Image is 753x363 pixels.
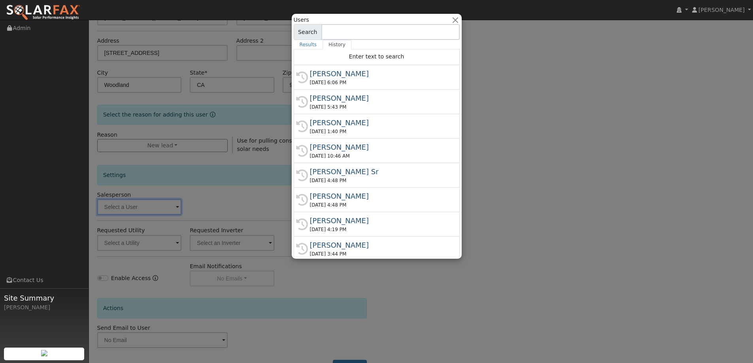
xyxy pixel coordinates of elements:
div: [DATE] 1:40 PM [310,128,451,135]
div: [PERSON_NAME] [310,191,451,201]
div: [PERSON_NAME] [310,240,451,250]
i: History [296,71,308,83]
i: History [296,145,308,157]
div: [DATE] 4:48 PM [310,177,451,184]
i: History [296,194,308,206]
div: [PERSON_NAME] [310,117,451,128]
div: [PERSON_NAME] [310,215,451,226]
div: [DATE] 5:43 PM [310,103,451,111]
div: [DATE] 10:46 AM [310,152,451,160]
i: History [296,169,308,181]
img: retrieve [41,350,47,356]
i: History [296,243,308,255]
span: Search [294,24,322,40]
span: [PERSON_NAME] [698,7,745,13]
a: Results [294,40,323,49]
img: SolarFax [6,4,80,21]
div: [PERSON_NAME] Sr [310,166,451,177]
div: [DATE] 6:06 PM [310,79,451,86]
div: [PERSON_NAME] [310,142,451,152]
div: [PERSON_NAME] [310,93,451,103]
i: History [296,96,308,108]
div: [DATE] 4:48 PM [310,201,451,209]
a: History [323,40,351,49]
div: [DATE] 4:19 PM [310,226,451,233]
div: [PERSON_NAME] [4,303,85,312]
span: Enter text to search [349,53,404,60]
span: Site Summary [4,293,85,303]
div: [DATE] 3:44 PM [310,250,451,258]
span: Users [294,16,309,24]
i: History [296,218,308,230]
i: History [296,120,308,132]
div: [PERSON_NAME] [310,68,451,79]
